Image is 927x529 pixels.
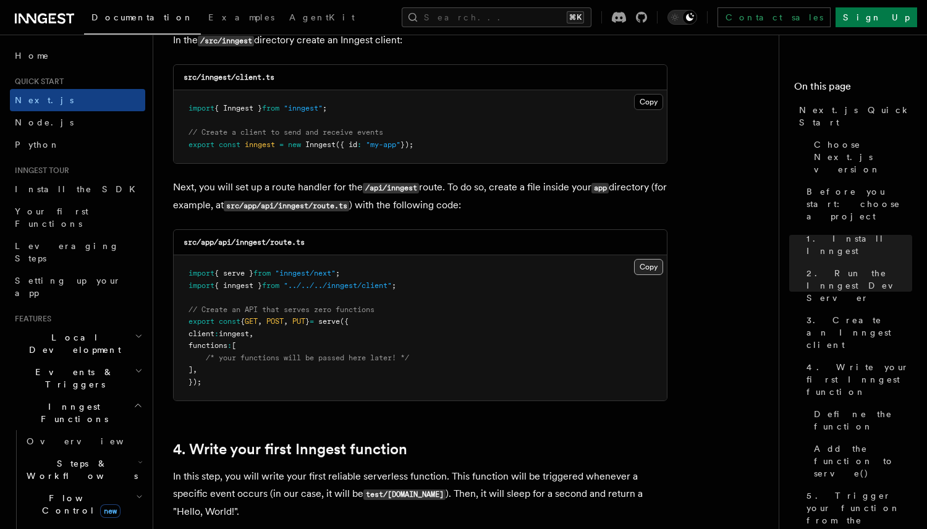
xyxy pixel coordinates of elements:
span: Your first Functions [15,206,88,229]
span: 1. Install Inngest [806,232,912,257]
button: Steps & Workflows [22,452,145,487]
a: Home [10,44,145,67]
span: , [284,317,288,326]
span: "inngest" [284,104,323,112]
span: "my-app" [366,140,400,149]
code: test/[DOMAIN_NAME] [363,489,446,500]
span: PUT [292,317,305,326]
span: ] [188,365,193,374]
code: src/inngest/client.ts [184,73,274,82]
kbd: ⌘K [567,11,584,23]
code: /api/inngest [363,183,419,193]
span: Examples [208,12,274,22]
span: new [288,140,301,149]
span: AgentKit [289,12,355,22]
span: } [305,317,310,326]
span: Node.js [15,117,74,127]
span: : [227,341,232,350]
a: 2. Run the Inngest Dev Server [802,262,912,309]
a: Overview [22,430,145,452]
span: Inngest [305,140,336,149]
a: Contact sales [717,7,831,27]
code: app [591,183,609,193]
span: ({ [340,317,349,326]
button: Search...⌘K [402,7,591,27]
span: /* your functions will be passed here later! */ [206,353,409,362]
a: Next.js Quick Start [794,99,912,133]
a: 4. Write your first Inngest function [173,441,407,458]
span: : [214,329,219,338]
a: AgentKit [282,4,362,33]
span: { inngest } [214,281,262,290]
code: /src/inngest [198,36,254,46]
span: "../../../inngest/client" [284,281,392,290]
span: client [188,329,214,338]
span: export [188,317,214,326]
span: // Create a client to send and receive events [188,128,383,137]
span: [ [232,341,236,350]
span: import [188,281,214,290]
span: ; [392,281,396,290]
a: Your first Functions [10,200,145,235]
span: POST [266,317,284,326]
a: Setting up your app [10,269,145,304]
a: Install the SDK [10,178,145,200]
span: Inngest tour [10,166,69,176]
span: = [279,140,284,149]
span: { serve } [214,269,253,277]
p: In the directory create an Inngest client: [173,32,667,49]
span: Install the SDK [15,184,143,194]
span: inngest [245,140,275,149]
span: Documentation [91,12,193,22]
span: export [188,140,214,149]
span: Home [15,49,49,62]
span: Python [15,140,60,150]
span: ({ id [336,140,357,149]
a: Before you start: choose a project [802,180,912,227]
span: Choose Next.js version [814,138,912,176]
button: Inngest Functions [10,396,145,430]
span: { Inngest } [214,104,262,112]
button: Local Development [10,326,145,361]
code: src/app/api/inngest/route.ts [184,238,305,247]
p: Next, you will set up a route handler for the route. To do so, create a file inside your director... [173,179,667,214]
button: Events & Triggers [10,361,145,396]
span: from [262,104,279,112]
h4: On this page [794,79,912,99]
span: from [253,269,271,277]
span: import [188,269,214,277]
span: inngest [219,329,249,338]
span: 3. Create an Inngest client [806,314,912,351]
span: : [357,140,362,149]
span: // Create an API that serves zero functions [188,305,375,314]
a: Python [10,133,145,156]
span: Define the function [814,408,912,433]
span: const [219,140,240,149]
a: Examples [201,4,282,33]
span: }); [400,140,413,149]
span: Flow Control [22,492,136,517]
span: , [249,329,253,338]
code: src/app/api/inngest/route.ts [224,201,349,211]
span: serve [318,317,340,326]
button: Toggle dark mode [667,10,697,25]
a: Next.js [10,89,145,111]
a: Sign Up [836,7,917,27]
a: Node.js [10,111,145,133]
span: Quick start [10,77,64,87]
span: Local Development [10,331,135,356]
span: from [262,281,279,290]
a: Define the function [809,403,912,438]
a: Add the function to serve() [809,438,912,485]
a: 4. Write your first Inngest function [802,356,912,403]
span: }); [188,378,201,386]
span: = [310,317,314,326]
p: In this step, you will write your first reliable serverless function. This function will be trigg... [173,468,667,520]
a: Documentation [84,4,201,35]
a: Choose Next.js version [809,133,912,180]
span: Events & Triggers [10,366,135,391]
span: , [193,365,197,374]
span: Leveraging Steps [15,241,119,263]
span: Add the function to serve() [814,442,912,480]
span: GET [245,317,258,326]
